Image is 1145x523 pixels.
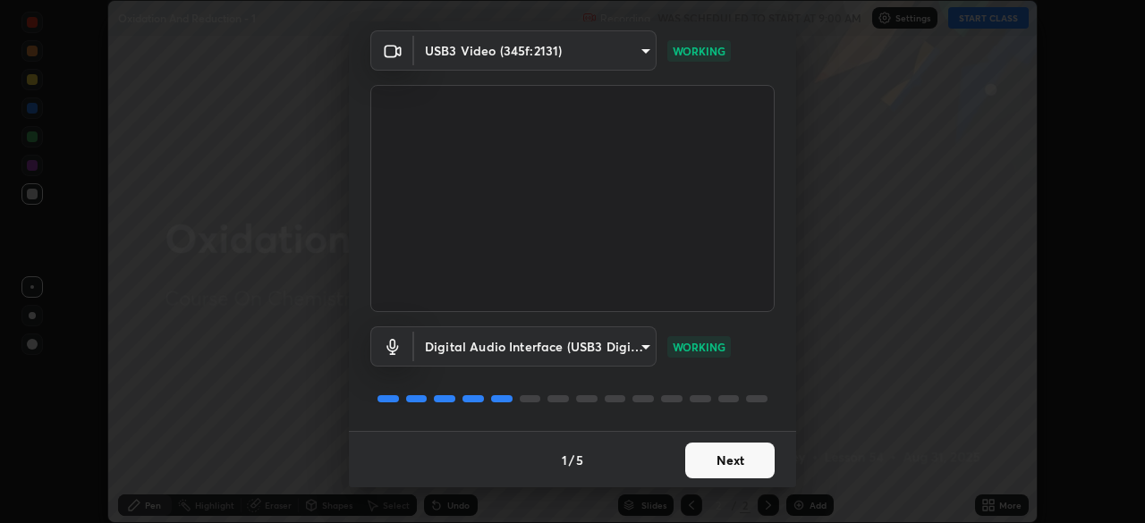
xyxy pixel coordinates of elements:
button: Next [685,443,775,478]
div: USB3 Video (345f:2131) [414,326,657,367]
h4: 1 [562,451,567,469]
h4: / [569,451,574,469]
p: WORKING [673,339,725,355]
p: WORKING [673,43,725,59]
div: USB3 Video (345f:2131) [414,30,657,71]
h4: 5 [576,451,583,469]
